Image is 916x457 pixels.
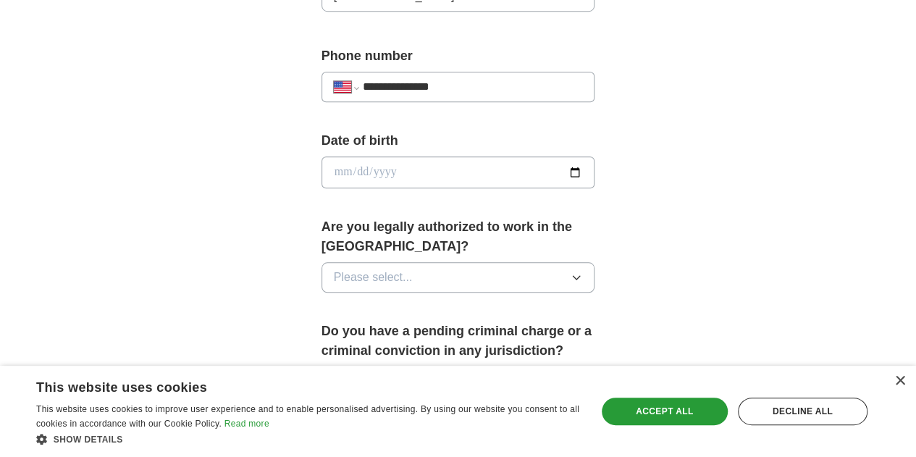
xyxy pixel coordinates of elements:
label: Are you legally authorized to work in the [GEOGRAPHIC_DATA]? [322,217,595,256]
label: Do you have a pending criminal charge or a criminal conviction in any jurisdiction? [322,322,595,361]
div: Close [894,376,905,387]
a: Read more, opens a new window [224,419,269,429]
span: Please select... [334,269,413,286]
label: Phone number [322,46,595,66]
div: Accept all [602,398,728,425]
div: Show details [36,432,580,446]
label: Date of birth [322,131,595,151]
button: Please select... [322,262,595,293]
div: This website uses cookies [36,374,544,396]
div: Decline all [738,398,867,425]
span: Show details [54,435,123,445]
span: This website uses cookies to improve user experience and to enable personalised advertising. By u... [36,404,579,429]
